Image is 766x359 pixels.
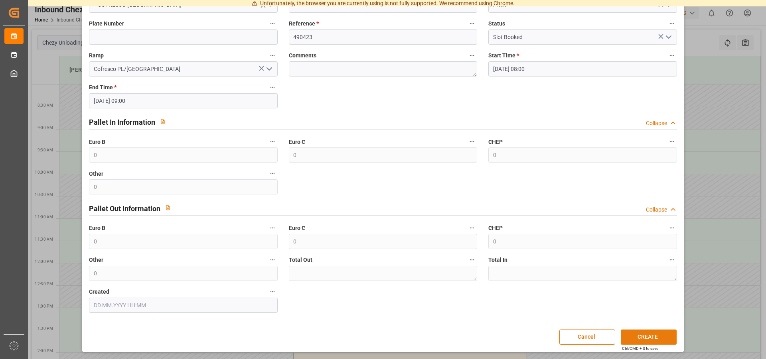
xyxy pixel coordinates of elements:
[89,138,105,146] span: Euro B
[267,82,278,92] button: End Time *
[89,51,104,60] span: Ramp
[559,330,615,345] button: Cancel
[488,29,677,45] input: Type to search/select
[267,223,278,233] button: Euro B
[89,288,109,296] span: Created
[160,200,176,215] button: View description
[467,255,477,265] button: Total Out
[267,18,278,29] button: Plate Number
[89,224,105,232] span: Euro B
[289,51,316,60] span: Comments
[667,136,677,147] button: CHEP
[289,138,305,146] span: Euro C
[89,61,277,77] input: Type to search/select
[267,50,278,61] button: Ramp
[467,223,477,233] button: Euro C
[488,51,519,60] span: Start Time
[667,18,677,29] button: Status
[467,50,477,61] button: Comments
[89,93,277,108] input: DD.MM.YYYY HH:MM
[667,223,677,233] button: CHEP
[488,224,503,232] span: CHEP
[488,61,677,77] input: DD.MM.YYYY HH:MM
[89,203,160,214] h2: Pallet Out Information
[89,170,103,178] span: Other
[263,63,274,75] button: open menu
[667,50,677,61] button: Start Time *
[89,20,124,28] span: Plate Number
[488,20,505,28] span: Status
[155,114,170,129] button: View description
[267,286,278,297] button: Created
[89,83,116,92] span: End Time
[289,256,312,264] span: Total Out
[467,18,477,29] button: Reference *
[621,330,677,345] button: CREATE
[89,298,277,313] input: DD.MM.YYYY HH:MM
[289,20,319,28] span: Reference
[622,345,658,351] div: Ctrl/CMD + S to save
[267,136,278,147] button: Euro B
[467,136,477,147] button: Euro C
[662,31,674,43] button: open menu
[667,255,677,265] button: Total In
[89,117,155,128] h2: Pallet In Information
[89,256,103,264] span: Other
[289,224,305,232] span: Euro C
[488,138,503,146] span: CHEP
[646,206,667,214] div: Collapse
[267,168,278,179] button: Other
[267,255,278,265] button: Other
[488,256,507,264] span: Total In
[646,119,667,128] div: Collapse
